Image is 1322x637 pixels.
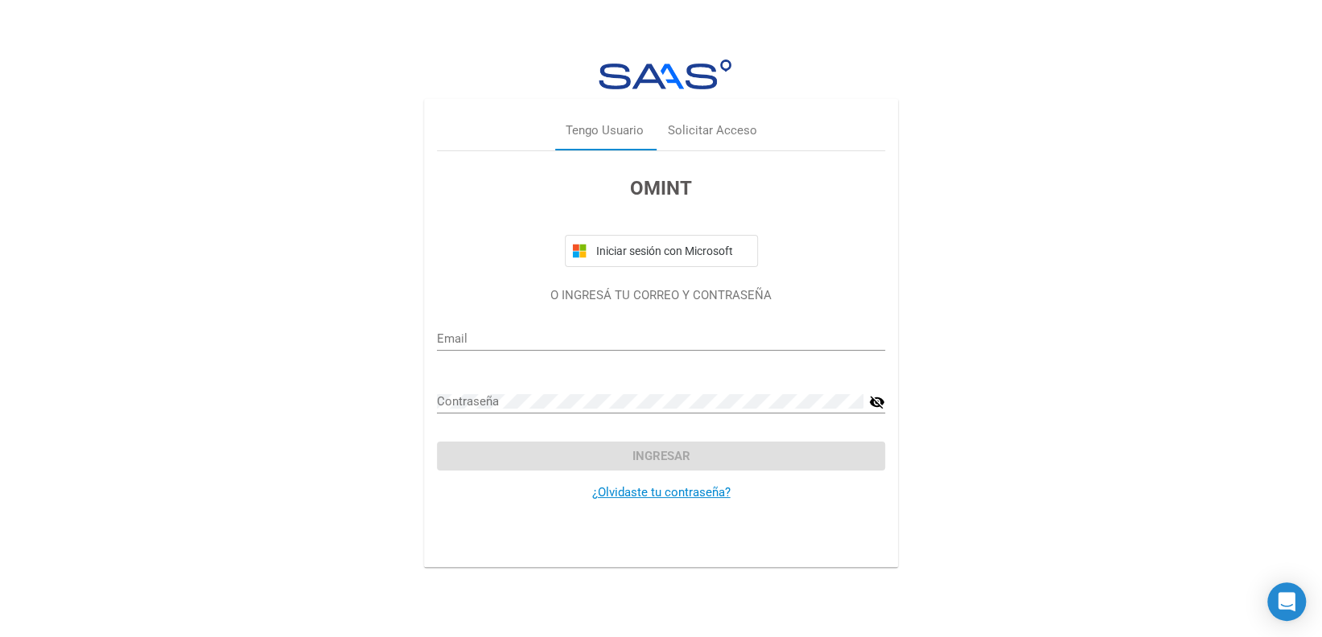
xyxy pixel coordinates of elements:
[566,122,644,141] div: Tengo Usuario
[592,485,731,499] a: ¿Olvidaste tu contraseña?
[437,286,885,305] p: O INGRESÁ TU CORREO Y CONTRASEÑA
[869,392,885,412] mat-icon: visibility_off
[632,449,690,463] span: Ingresar
[437,174,885,203] h3: OMINT
[437,442,885,471] button: Ingresar
[1267,582,1306,621] div: Open Intercom Messenger
[593,245,751,257] span: Iniciar sesión con Microsoft
[565,235,758,267] button: Iniciar sesión con Microsoft
[668,122,757,141] div: Solicitar Acceso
